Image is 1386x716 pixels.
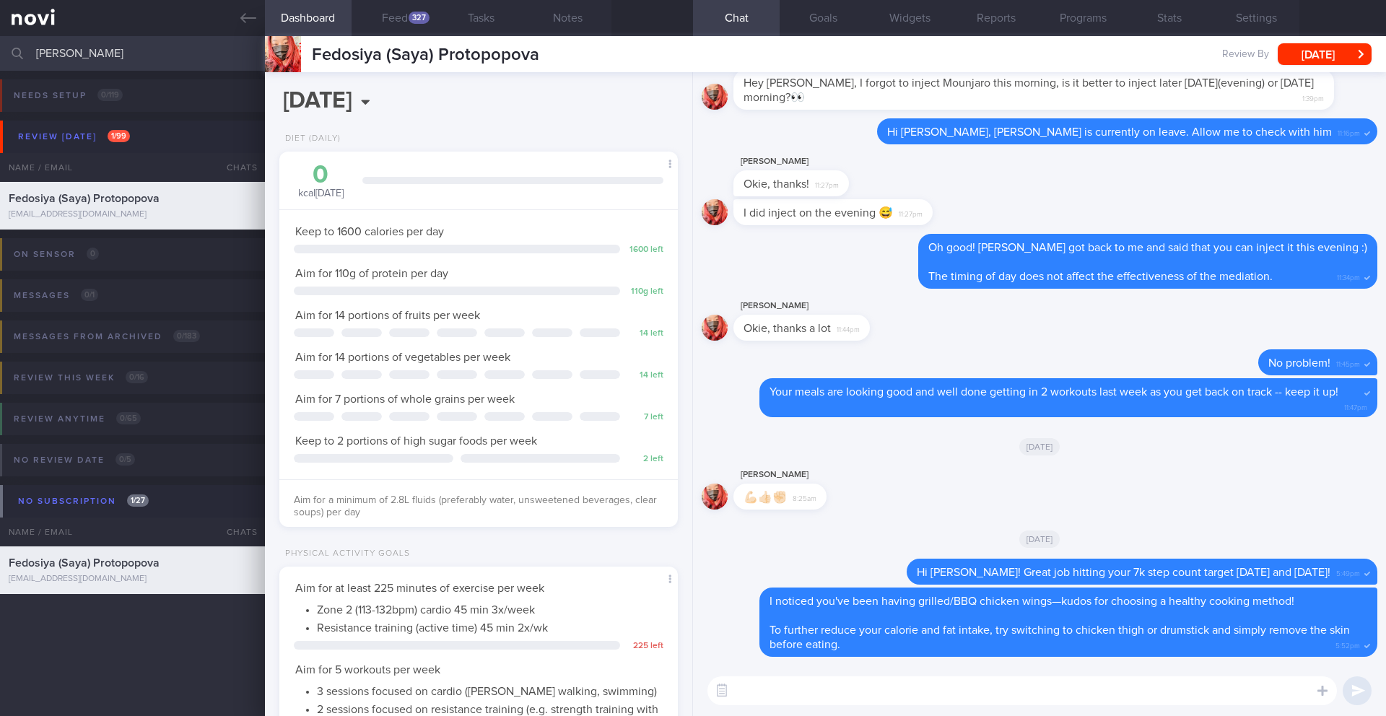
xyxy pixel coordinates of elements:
span: Fedosiya (Saya) Protopopova [9,557,160,569]
span: Keep to 2 portions of high sugar foods per week [295,435,537,447]
span: Aim for a minimum of 2.8L fluids (preferably water, unsweetened beverages, clear soups) per day [294,495,657,518]
div: [EMAIL_ADDRESS][DOMAIN_NAME] [9,574,256,585]
span: 1 / 27 [127,494,149,507]
div: Needs setup [10,86,126,105]
span: Fedosiya (Saya) Protopopova [312,46,539,64]
div: Chats [207,518,265,546]
span: Fedosiya (Saya) Protopopova [9,193,160,204]
span: Aim for 14 portions of fruits per week [295,310,480,321]
span: 11:44pm [837,321,860,335]
span: 0 / 5 [115,453,135,466]
div: 14 left [627,328,663,339]
li: 3 sessions focused on cardio ([PERSON_NAME] walking, swimming) [317,681,662,699]
div: Review anytime [10,409,144,429]
div: Chats [207,153,265,182]
div: Review [DATE] [14,127,134,147]
div: 1600 left [627,245,663,256]
span: 11:47pm [1344,399,1367,413]
span: 11:45pm [1336,356,1360,370]
div: Physical Activity Goals [279,549,410,559]
span: Aim for 5 workouts per week [295,664,440,676]
div: [PERSON_NAME] [733,466,870,484]
span: Hi [PERSON_NAME], [PERSON_NAME] is currently on leave. Allow me to check with him [887,126,1332,138]
span: Aim for at least 225 minutes of exercise per week [295,582,544,594]
span: 11:16pm [1338,125,1360,139]
span: Okie, thanks! [744,178,809,190]
span: I noticed you've been having grilled/BBQ chicken wings—kudos for choosing a healthy cooking method! [770,595,1294,607]
span: 11:27pm [899,206,923,219]
div: Diet (Daily) [279,134,341,144]
div: [PERSON_NAME] [733,153,892,170]
span: 💪🏻👍🏻✊🏻 [744,492,787,503]
span: 0 / 119 [97,89,123,101]
li: Zone 2 (113-132bpm) cardio 45 min 3x/week [317,599,662,617]
span: Okie, thanks a lot [744,323,831,334]
div: 0 [294,162,348,188]
span: Keep to 1600 calories per day [295,226,444,237]
span: To further reduce your calorie and fat intake, try switching to chicken thigh or drumstick and si... [770,624,1350,650]
div: [PERSON_NAME] [733,297,913,315]
span: 0 / 16 [126,371,148,383]
div: On sensor [10,245,103,264]
li: Resistance training (active time) 45 min 2x/wk [317,617,662,635]
div: [EMAIL_ADDRESS][DOMAIN_NAME] [9,209,256,220]
div: 110 g left [627,287,663,297]
span: 11:34pm [1337,269,1360,283]
span: Review By [1222,48,1269,61]
span: 1:39pm [1302,90,1324,104]
div: 225 left [627,641,663,652]
span: 1 / 99 [108,130,130,142]
span: Hey [PERSON_NAME], I forgot to inject Mounjaro this morning, is it better to inject later [DATE](... [744,77,1314,103]
span: No problem! [1268,357,1330,369]
span: 5:52pm [1335,637,1360,651]
div: Messages from Archived [10,327,204,346]
button: [DATE] [1278,43,1372,65]
span: 0 / 183 [173,330,200,342]
span: 0 [87,248,99,260]
span: The timing of day does not affect the effectiveness of the mediation. [928,271,1273,282]
div: Messages [10,286,102,305]
div: 14 left [627,370,663,381]
span: Oh good! [PERSON_NAME] got back to me and said that you can inject it this evening :) [928,242,1367,253]
span: 11:27pm [815,177,839,191]
span: 8:25am [793,490,816,504]
span: [DATE] [1019,531,1060,548]
span: Aim for 14 portions of vegetables per week [295,352,510,363]
span: 5:49pm [1336,565,1360,579]
div: 327 [409,12,430,24]
div: 7 left [627,412,663,423]
span: Your meals are looking good and well done getting in 2 workouts last week as you get back on trac... [770,386,1338,398]
span: Hi [PERSON_NAME]! Great job hitting your 7k step count target [DATE] and [DATE]! [917,567,1330,578]
span: [DATE] [1019,438,1060,455]
div: kcal [DATE] [294,162,348,201]
span: Aim for 110g of protein per day [295,268,448,279]
div: No subscription [14,492,152,511]
div: No review date [10,450,139,470]
div: 2 left [627,454,663,465]
span: 0 / 1 [81,289,98,301]
span: Aim for 7 portions of whole grains per week [295,393,515,405]
div: Review this week [10,368,152,388]
span: I did inject on the evening 😅 [744,207,893,219]
span: 0 / 65 [116,412,141,424]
